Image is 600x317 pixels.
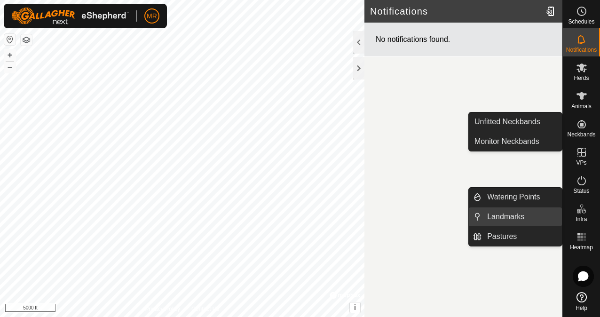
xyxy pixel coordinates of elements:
span: Heatmap [570,245,593,250]
button: – [4,62,16,73]
button: Reset Map [4,34,16,45]
span: MR [147,11,157,21]
li: Watering Points [469,188,562,206]
span: Neckbands [567,132,595,137]
span: Notifications [566,47,597,53]
a: Pastures [482,227,562,246]
span: Watering Points [487,191,540,203]
span: Infra [576,216,587,222]
a: Watering Points [482,188,562,206]
button: Map Layers [21,34,32,46]
span: VPs [576,160,586,166]
li: Pastures [469,227,562,246]
a: Contact Us [191,305,219,313]
span: Landmarks [487,211,524,222]
span: Monitor Neckbands [474,136,539,147]
span: Unfitted Neckbands [474,116,540,127]
span: Pastures [487,231,517,242]
button: + [4,49,16,61]
span: Schedules [568,19,594,24]
span: Animals [571,103,592,109]
button: i [350,302,360,313]
a: Help [563,288,600,315]
li: Landmarks [469,207,562,226]
span: i [354,303,356,311]
span: Herds [574,75,589,81]
img: Gallagher Logo [11,8,129,24]
a: Monitor Neckbands [469,132,562,151]
h2: Notifications [370,6,542,17]
a: Landmarks [482,207,562,226]
span: Status [573,188,589,194]
a: Privacy Policy [145,305,180,313]
span: Help [576,305,587,311]
div: No notifications found. [364,23,562,57]
a: Unfitted Neckbands [469,112,562,131]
